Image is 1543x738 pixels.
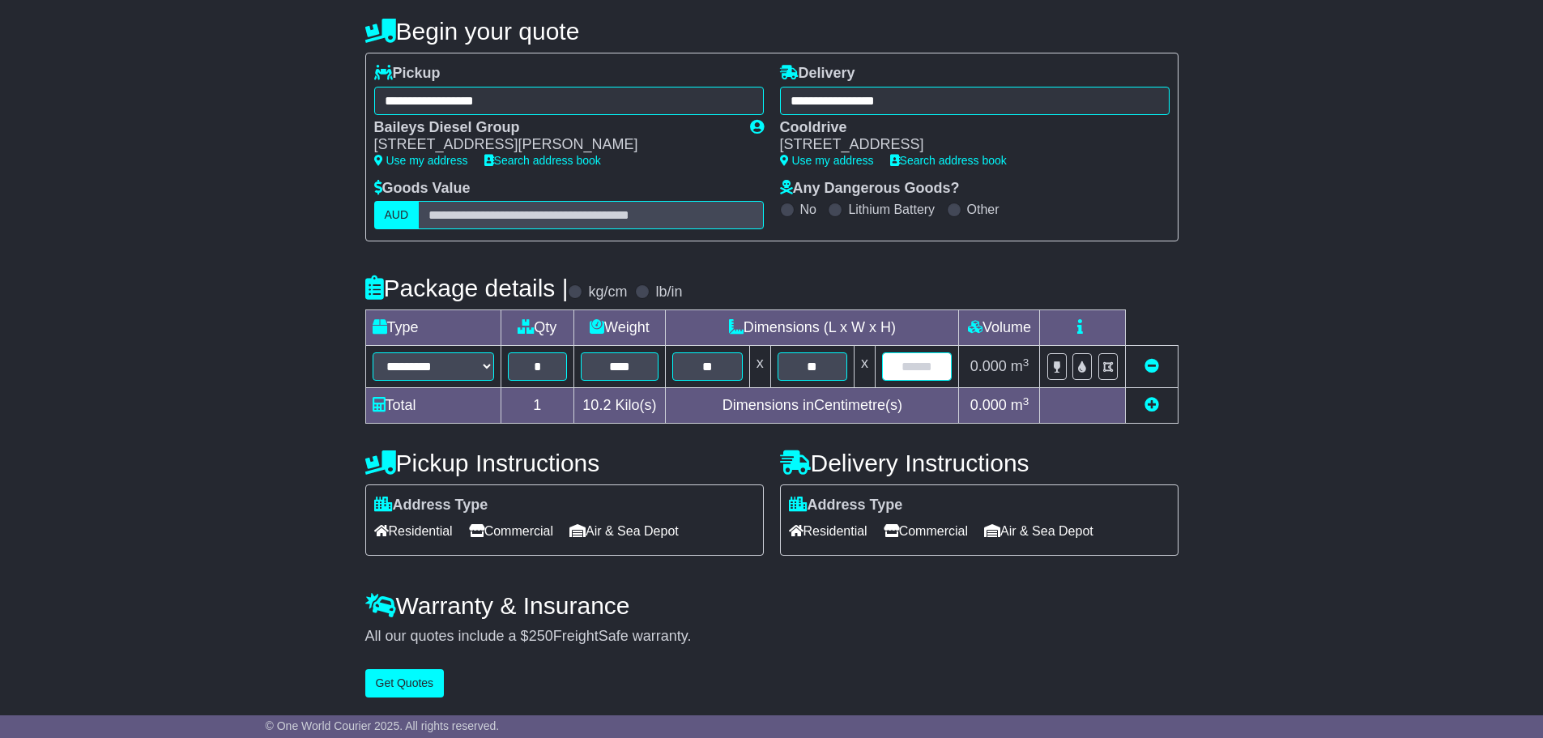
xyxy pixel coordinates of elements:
[374,65,441,83] label: Pickup
[365,628,1179,646] div: All our quotes include a $ FreightSafe warranty.
[780,136,1153,154] div: [STREET_ADDRESS]
[484,154,601,167] a: Search address book
[588,284,627,301] label: kg/cm
[365,275,569,301] h4: Package details |
[501,388,573,424] td: 1
[1011,358,1029,374] span: m
[374,180,471,198] label: Goods Value
[374,154,468,167] a: Use my address
[1144,397,1159,413] a: Add new item
[1023,356,1029,369] sup: 3
[365,450,764,476] h4: Pickup Instructions
[374,201,420,229] label: AUD
[374,497,488,514] label: Address Type
[780,180,960,198] label: Any Dangerous Goods?
[1144,358,1159,374] a: Remove this item
[1011,397,1029,413] span: m
[365,388,501,424] td: Total
[789,497,903,514] label: Address Type
[884,518,968,544] span: Commercial
[365,592,1179,619] h4: Warranty & Insurance
[780,65,855,83] label: Delivery
[365,18,1179,45] h4: Begin your quote
[890,154,1007,167] a: Search address book
[573,310,666,346] td: Weight
[800,202,816,217] label: No
[789,518,867,544] span: Residential
[666,310,959,346] td: Dimensions (L x W x H)
[848,202,935,217] label: Lithium Battery
[365,669,445,697] button: Get Quotes
[749,346,770,388] td: x
[529,628,553,644] span: 250
[374,136,734,154] div: [STREET_ADDRESS][PERSON_NAME]
[780,154,874,167] a: Use my address
[469,518,553,544] span: Commercial
[967,202,1000,217] label: Other
[374,518,453,544] span: Residential
[970,358,1007,374] span: 0.000
[1023,395,1029,407] sup: 3
[573,388,666,424] td: Kilo(s)
[582,397,611,413] span: 10.2
[569,518,679,544] span: Air & Sea Depot
[855,346,876,388] td: x
[666,388,959,424] td: Dimensions in Centimetre(s)
[365,310,501,346] td: Type
[780,450,1179,476] h4: Delivery Instructions
[374,119,734,137] div: Baileys Diesel Group
[959,310,1040,346] td: Volume
[984,518,1093,544] span: Air & Sea Depot
[970,397,1007,413] span: 0.000
[266,719,500,732] span: © One World Courier 2025. All rights reserved.
[655,284,682,301] label: lb/in
[501,310,573,346] td: Qty
[780,119,1153,137] div: Cooldrive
